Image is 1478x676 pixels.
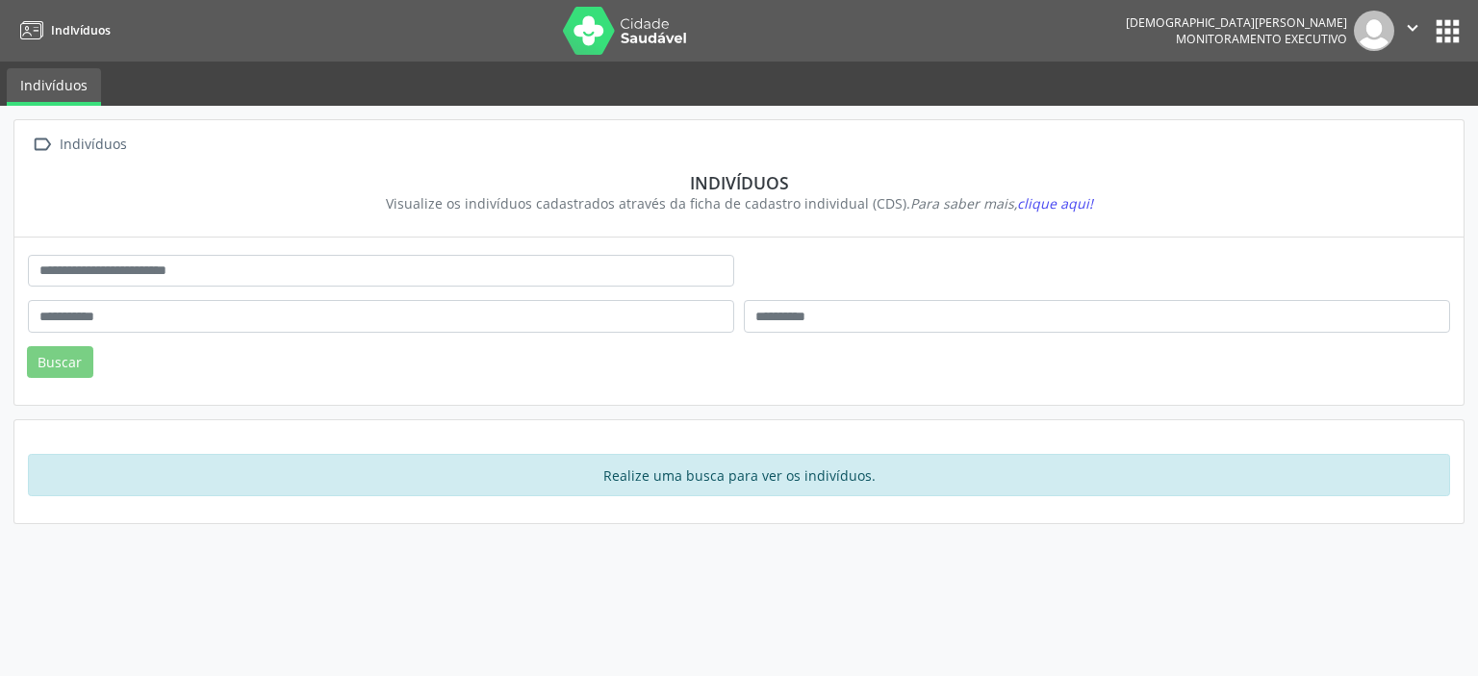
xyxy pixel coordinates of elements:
div: Visualize os indivíduos cadastrados através da ficha de cadastro individual (CDS). [41,193,1437,213]
button:  [1394,11,1431,51]
div: [DEMOGRAPHIC_DATA][PERSON_NAME] [1126,14,1347,31]
div: Realize uma busca para ver os indivíduos. [28,454,1450,496]
button: apps [1431,14,1465,48]
span: Monitoramento Executivo [1176,31,1347,47]
div: Indivíduos [56,131,130,159]
button: Buscar [27,346,93,379]
a: Indivíduos [13,14,111,46]
a:  Indivíduos [28,131,130,159]
a: Indivíduos [7,68,101,106]
span: clique aqui! [1017,194,1093,213]
span: Indivíduos [51,22,111,38]
i:  [28,131,56,159]
i:  [1402,17,1423,38]
img: img [1354,11,1394,51]
i: Para saber mais, [910,194,1093,213]
div: Indivíduos [41,172,1437,193]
